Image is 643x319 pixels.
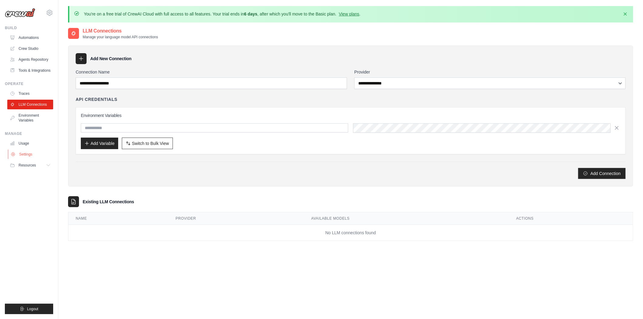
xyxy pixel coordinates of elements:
[19,163,36,168] span: Resources
[578,168,626,179] button: Add Connection
[83,199,134,205] h3: Existing LLM Connections
[5,26,53,30] div: Build
[7,100,53,109] a: LLM Connections
[27,307,38,311] span: Logout
[7,44,53,53] a: Crew Studio
[81,112,621,118] h3: Environment Variables
[5,131,53,136] div: Manage
[132,140,169,146] span: Switch to Bulk View
[8,149,54,159] a: Settings
[7,139,53,148] a: Usage
[81,138,118,149] button: Add Variable
[68,225,633,241] td: No LLM connections found
[5,304,53,314] button: Logout
[339,12,359,16] a: View plans
[7,66,53,75] a: Tools & Integrations
[7,89,53,98] a: Traces
[304,212,509,225] th: Available Models
[7,33,53,43] a: Automations
[76,96,117,102] h4: API Credentials
[168,212,304,225] th: Provider
[7,160,53,170] button: Resources
[84,11,361,17] p: You're on a free trial of CrewAI Cloud with full access to all features. Your trial ends in , aft...
[90,56,132,62] h3: Add New Connection
[244,12,257,16] strong: 6 days
[68,212,168,225] th: Name
[5,81,53,86] div: Operate
[76,69,347,75] label: Connection Name
[354,69,626,75] label: Provider
[5,8,35,17] img: Logo
[7,111,53,125] a: Environment Variables
[122,138,173,149] button: Switch to Bulk View
[83,27,158,35] h2: LLM Connections
[83,35,158,39] p: Manage your language model API connections
[509,212,633,225] th: Actions
[7,55,53,64] a: Agents Repository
